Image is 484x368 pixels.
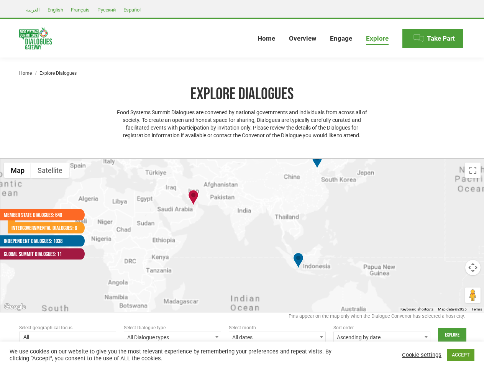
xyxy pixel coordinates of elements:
[229,324,326,332] div: Select month
[26,7,40,13] span: العربية
[258,34,275,43] span: Home
[334,332,430,343] span: Ascending by date
[123,7,141,13] span: Español
[22,5,44,14] a: العربية
[289,34,316,43] span: Overview
[10,348,335,362] div: We use cookies on our website to give you the most relevant experience by remembering your prefer...
[229,332,326,342] span: All dates
[402,352,441,358] a: Cookie settings
[124,324,221,332] div: Select Dialogue type
[44,5,67,14] a: English
[400,307,433,312] button: Keyboard shortcuts
[438,307,467,311] span: Map data ©2025
[366,34,389,43] span: Explore
[465,163,481,178] button: Toggle fullscreen view
[19,324,116,332] div: Select geographical focus
[48,7,63,13] span: English
[471,307,482,311] a: Terms (opens in new tab)
[333,332,430,342] span: Ascending by date
[113,84,371,105] h1: Explore Dialogues
[465,260,481,275] button: Map camera controls
[94,5,120,14] a: Русский
[413,33,425,44] img: Menu icon
[427,34,455,43] span: Take Part
[229,332,325,343] span: All dates
[2,302,28,312] a: Open this area in Google Maps (opens a new window)
[120,5,144,14] a: Español
[8,222,77,233] a: Intergovernmental Dialogues: 6
[97,7,116,13] span: Русский
[330,34,352,43] span: Engage
[31,163,69,178] button: Show satellite imagery
[333,324,430,332] div: Sort order
[465,287,481,303] button: Drag Pegman onto the map to open Street View
[4,163,31,178] button: Show street map
[71,7,90,13] span: Français
[39,71,77,76] span: Explore Dialogues
[19,28,52,49] img: Food Systems Summit Dialogues
[447,349,474,361] a: ACCEPT
[19,312,465,324] div: Pins appear on the map only when the Dialogue Convenor has selected a host city.
[19,71,32,76] a: Home
[113,108,371,139] p: Food Systems Summit Dialogues are convened by national governments and individuals from across al...
[124,332,220,343] span: All Dialogue types
[2,302,28,312] img: Google
[438,328,466,342] input: Explore
[124,332,221,342] span: All Dialogue types
[67,5,94,14] a: Français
